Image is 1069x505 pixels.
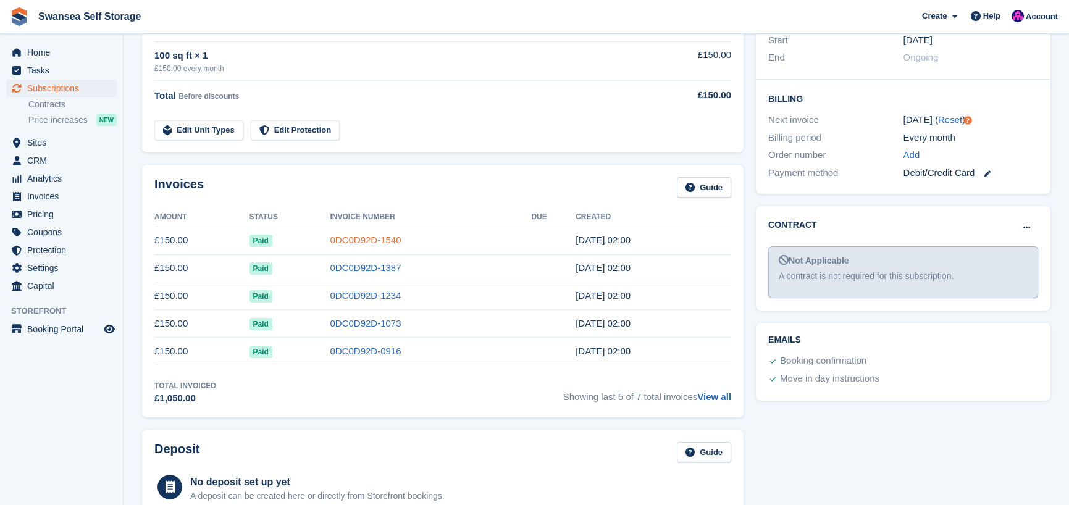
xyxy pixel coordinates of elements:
[6,62,117,79] a: menu
[903,113,1039,127] div: [DATE] ( )
[677,177,731,198] a: Guide
[154,49,643,63] div: 100 sq ft × 1
[576,318,631,328] time: 2025-06-19 01:00:45 UTC
[576,207,731,227] th: Created
[330,235,401,245] a: 0DC0D92D-1540
[27,80,101,97] span: Subscriptions
[6,223,117,241] a: menu
[27,223,101,241] span: Coupons
[6,206,117,223] a: menu
[576,346,631,356] time: 2025-05-19 01:00:16 UTC
[780,372,879,386] div: Move in day instructions
[563,380,731,406] span: Showing last 5 of 7 total invoices
[249,290,272,303] span: Paid
[154,120,243,141] a: Edit Unit Types
[178,92,239,101] span: Before discounts
[249,262,272,275] span: Paid
[190,475,445,490] div: No deposit set up yet
[10,7,28,26] img: stora-icon-8386f47178a22dfd0bd8f6a31ec36ba5ce8667c1dd55bd0f319d3a0aa187defe.svg
[27,241,101,259] span: Protection
[576,262,631,273] time: 2025-08-19 01:00:56 UTC
[190,490,445,503] p: A deposit can be created here or directly from Storefront bookings.
[6,259,117,277] a: menu
[903,148,920,162] a: Add
[643,88,731,102] div: £150.00
[768,113,903,127] div: Next invoice
[697,391,731,402] a: View all
[102,322,117,336] a: Preview store
[6,320,117,338] a: menu
[576,290,631,301] time: 2025-07-19 01:00:55 UTC
[768,148,903,162] div: Order number
[768,33,903,48] div: Start
[249,235,272,247] span: Paid
[903,33,933,48] time: 2025-03-19 01:00:00 UTC
[27,277,101,294] span: Capital
[330,290,401,301] a: 0DC0D92D-1234
[154,227,249,254] td: £150.00
[27,44,101,61] span: Home
[154,63,643,74] div: £150.00 every month
[28,114,88,126] span: Price increases
[27,134,101,151] span: Sites
[6,188,117,205] a: menu
[28,113,117,127] a: Price increases NEW
[154,282,249,310] td: £150.00
[251,120,340,141] a: Edit Protection
[154,177,204,198] h2: Invoices
[779,254,1028,267] div: Not Applicable
[27,320,101,338] span: Booking Portal
[330,318,401,328] a: 0DC0D92D-1073
[6,80,117,97] a: menu
[27,188,101,205] span: Invoices
[780,354,866,369] div: Booking confirmation
[154,391,216,406] div: £1,050.00
[768,92,1038,104] h2: Billing
[768,219,817,232] h2: Contract
[11,305,123,317] span: Storefront
[768,51,903,65] div: End
[249,346,272,358] span: Paid
[154,338,249,365] td: £150.00
[330,262,401,273] a: 0DC0D92D-1387
[154,90,176,101] span: Total
[1026,10,1058,23] span: Account
[903,166,1039,180] div: Debit/Credit Card
[962,115,973,126] div: Tooltip anchor
[249,207,330,227] th: Status
[33,6,146,27] a: Swansea Self Storage
[96,114,117,126] div: NEW
[154,254,249,282] td: £150.00
[983,10,1000,22] span: Help
[27,62,101,79] span: Tasks
[903,131,1039,145] div: Every month
[903,52,939,62] span: Ongoing
[1012,10,1024,22] img: Donna Davies
[6,277,117,294] a: menu
[643,41,731,80] td: £150.00
[330,346,401,356] a: 0DC0D92D-0916
[768,131,903,145] div: Billing period
[531,207,576,227] th: Due
[154,442,199,462] h2: Deposit
[330,207,531,227] th: Invoice Number
[6,152,117,169] a: menu
[6,134,117,151] a: menu
[249,318,272,330] span: Paid
[677,442,731,462] a: Guide
[27,170,101,187] span: Analytics
[154,380,216,391] div: Total Invoiced
[27,206,101,223] span: Pricing
[6,44,117,61] a: menu
[938,114,962,125] a: Reset
[154,310,249,338] td: £150.00
[779,270,1028,283] div: A contract is not required for this subscription.
[576,235,631,245] time: 2025-09-19 01:00:44 UTC
[28,99,117,111] a: Contracts
[768,335,1038,345] h2: Emails
[768,166,903,180] div: Payment method
[27,152,101,169] span: CRM
[6,170,117,187] a: menu
[154,207,249,227] th: Amount
[27,259,101,277] span: Settings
